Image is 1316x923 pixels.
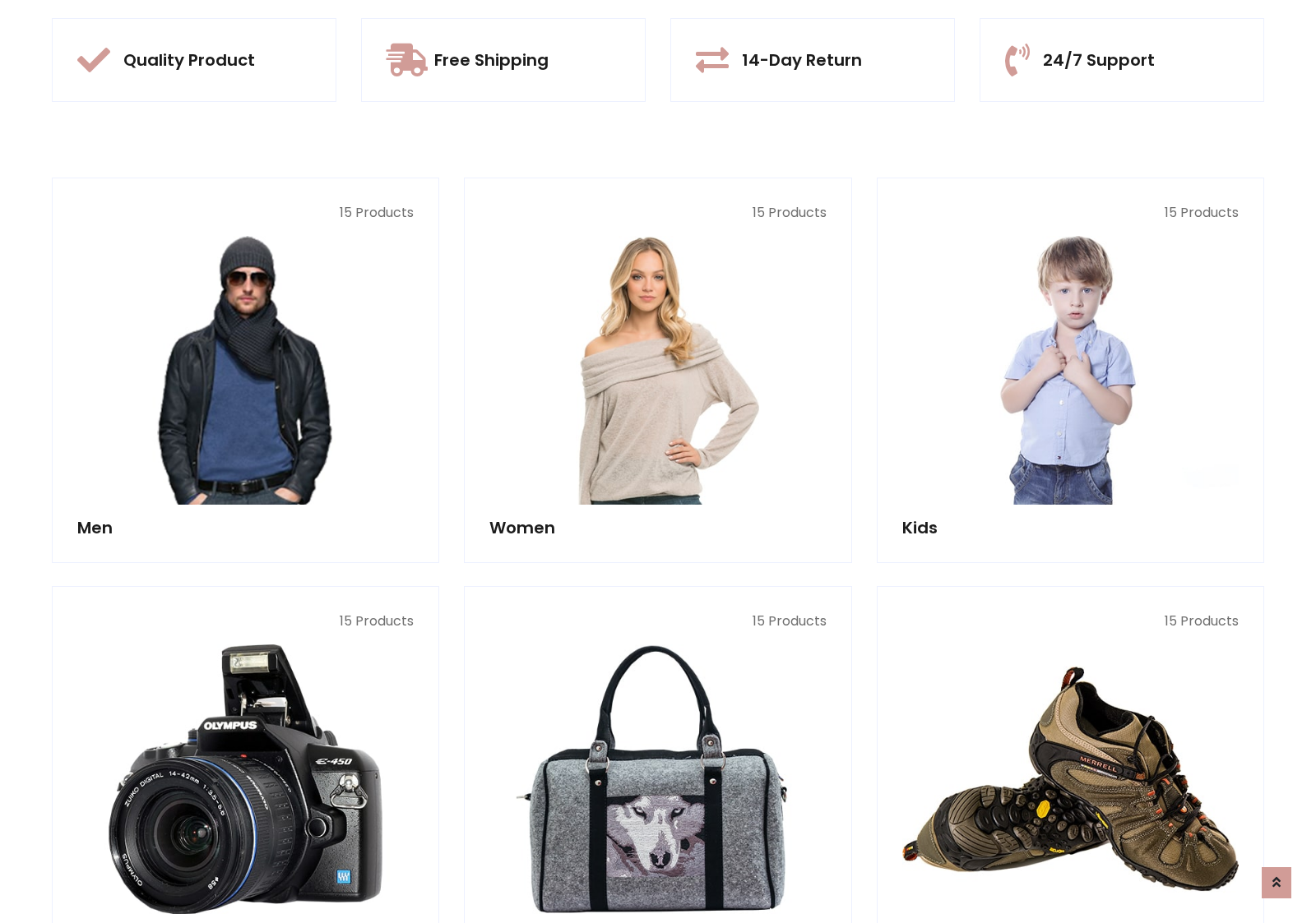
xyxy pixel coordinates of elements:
[902,611,1239,631] p: 15 Products
[77,611,414,631] p: 15 Products
[77,203,414,223] p: 15 Products
[489,518,826,538] h5: Women
[77,518,414,538] h5: Men
[434,50,549,70] h5: Free Shipping
[1043,50,1155,70] h5: 24/7 Support
[123,50,255,70] h5: Quality Product
[902,203,1239,223] p: 15 Products
[902,518,1239,538] h5: Kids
[489,203,826,223] p: 15 Products
[742,50,862,70] h5: 14-Day Return
[489,611,826,631] p: 15 Products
